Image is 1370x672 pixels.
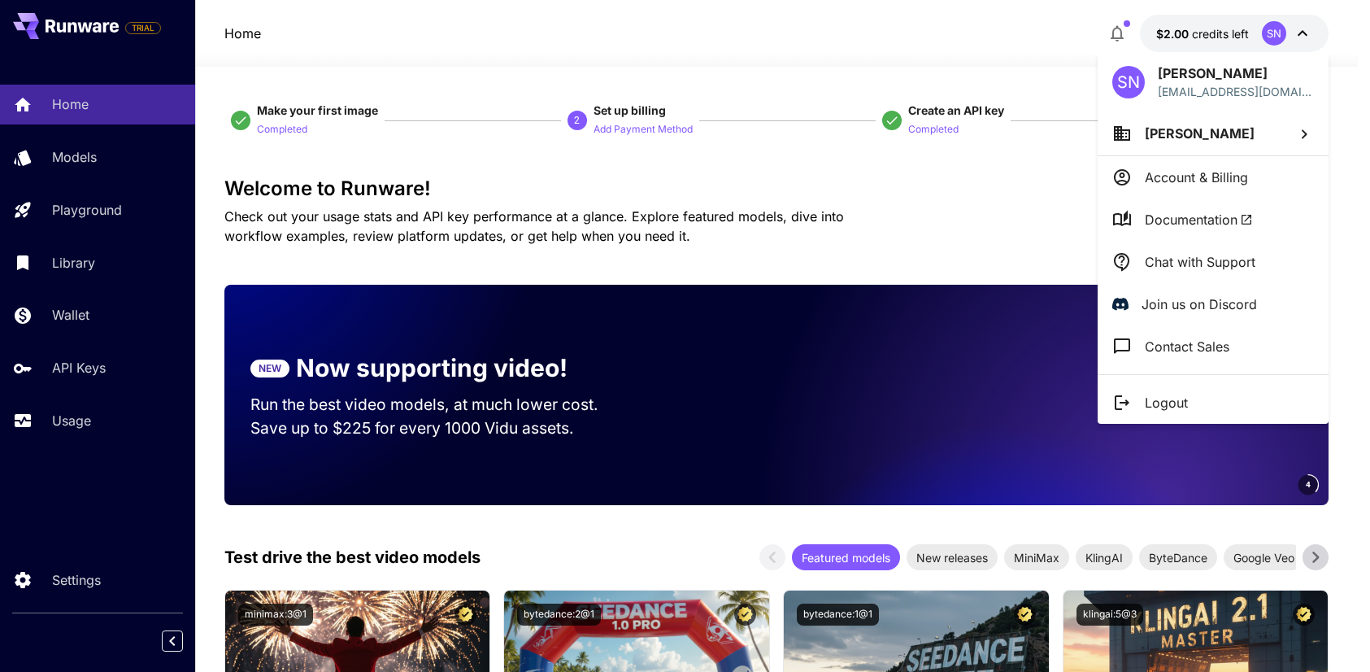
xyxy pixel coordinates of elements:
p: Join us on Discord [1142,295,1257,314]
div: saim@trafficridermod-apk.com [1158,83,1314,100]
span: Documentation [1145,210,1253,229]
span: [PERSON_NAME] [1145,125,1255,142]
p: [PERSON_NAME] [1158,63,1314,83]
p: Contact Sales [1145,337,1229,356]
p: Logout [1145,393,1188,412]
div: SN [1112,66,1145,98]
button: [PERSON_NAME] [1098,111,1329,155]
p: [EMAIL_ADDRESS][DOMAIN_NAME] [1158,83,1314,100]
p: Chat with Support [1145,252,1255,272]
p: Account & Billing [1145,168,1248,187]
